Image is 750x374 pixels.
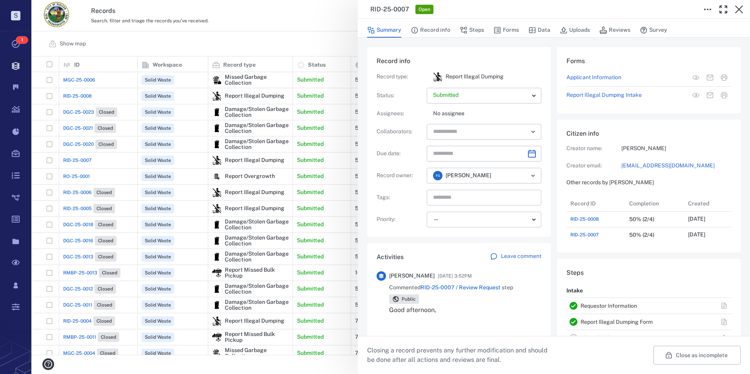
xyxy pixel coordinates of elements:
p: Collaborators : [377,128,424,136]
span: Commented step [389,284,513,292]
div: Record ID [570,192,596,214]
a: [EMAIL_ADDRESS][DOMAIN_NAME] [621,162,731,170]
p: Intake [566,284,583,298]
p: Good afternoon, [389,305,541,315]
button: Steps [460,23,484,38]
button: Forms [493,23,519,38]
button: Close [731,2,747,17]
button: Toggle Fullscreen [715,2,731,17]
button: Print form [717,71,731,85]
div: Record ID [566,196,625,211]
div: Created [684,196,743,211]
p: Priority : [377,216,424,223]
h6: Record info [377,56,541,66]
p: Leave comment [501,252,541,260]
p: [DATE] [688,231,705,239]
h3: RID-25-0007 [370,5,409,14]
p: [DATE] [688,215,705,223]
div: Completion [629,192,659,214]
button: Print form [717,88,731,102]
span: [PERSON_NAME] [446,172,491,180]
button: Mail form [703,71,717,85]
div: Record infoRecord type:icon Report Illegal DumpingReport Illegal DumpingStatus:Assignees:No assig... [367,47,551,243]
button: Mail form [703,88,717,102]
button: Choose date [524,146,540,162]
p: No assignee [433,110,541,118]
button: Open [528,126,539,137]
a: Report Illegal Dumping Intake [566,91,642,99]
div: — [433,215,529,224]
p: Tags : [377,194,424,202]
p: Submitted [433,91,529,99]
div: Report Illegal Dumping [433,72,442,82]
div: Citizen infoCreator name:[PERSON_NAME]Creator email:[EMAIL_ADDRESS][DOMAIN_NAME]Other records by ... [557,120,741,259]
button: Toggle to Edit Boxes [700,2,715,17]
p: Creator name: [566,145,621,153]
p: Closing a record prevents any further modification and should be done after all actions and revie... [367,346,554,365]
p: [PERSON_NAME] [621,145,731,153]
a: Leave comment [490,252,541,262]
button: Summary [367,23,401,38]
div: Created [688,192,709,214]
button: Record info [411,23,450,38]
p: Report Illegal Dumping [446,73,504,81]
span: [DATE] 3:52PM [438,271,472,281]
a: File Upload [581,335,609,341]
p: Creator email: [566,162,621,170]
p: Record type : [377,73,424,81]
span: 1 [16,36,28,44]
a: RID-25-0007 [570,231,599,238]
p: Assignees : [377,110,424,118]
p: Status : [377,92,424,100]
div: 50% (2/4) [629,216,654,222]
a: RID-25-0007 / Review Request [421,284,501,290]
img: icon Report Illegal Dumping [433,72,442,82]
button: Reviews [599,23,630,38]
span: Help [18,5,34,13]
p: Record owner : [377,172,424,180]
h6: Forms [566,56,731,66]
p: Due date : [377,150,424,158]
button: Open [528,170,539,181]
button: Uploads [560,23,590,38]
div: 50% (2/4) [629,232,654,238]
div: F G [433,171,442,180]
span: Public [400,296,417,303]
div: Completion [625,196,684,211]
p: Other records by [PERSON_NAME] [566,179,731,187]
button: View form in the step [689,71,703,85]
button: Data [528,23,550,38]
h6: Steps [566,268,731,278]
button: Close as incomplete [654,346,741,365]
span: Open [417,6,432,13]
button: View form in the step [689,88,703,102]
span: [PERSON_NAME] [389,272,435,280]
div: FormsApplicant InformationView form in the stepMail formPrint formReport Illegal Dumping IntakeVi... [557,47,741,120]
a: Report Illegal Dumping Form [581,319,653,325]
h6: Activities [377,252,404,262]
button: Survey [640,23,667,38]
p: S [11,11,20,20]
a: RID-25-0008 [570,216,599,223]
a: Requestor Information [581,303,637,309]
h6: Citizen info [566,129,731,138]
a: Applicant Information [566,74,621,82]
